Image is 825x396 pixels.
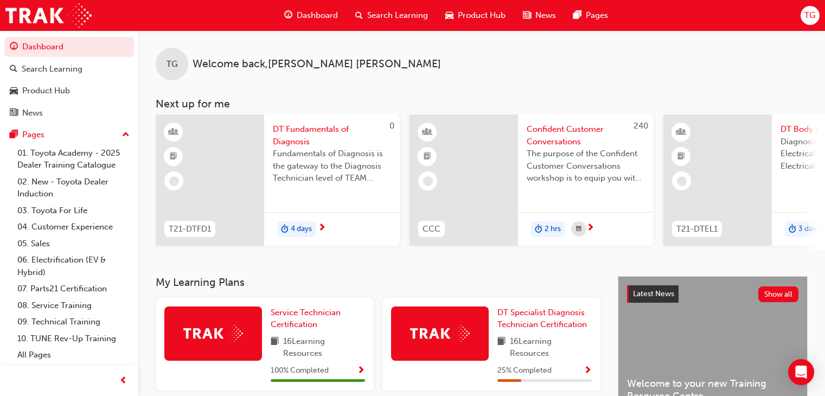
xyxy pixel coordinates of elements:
[584,364,592,378] button: Show Progress
[284,9,292,22] span: guage-icon
[497,365,552,377] span: 25 % Completed
[13,145,134,174] a: 01. Toyota Academy - 2025 Dealer Training Catalogue
[789,222,796,237] span: duration-icon
[271,365,329,377] span: 100 % Completed
[357,364,365,378] button: Show Progress
[297,9,338,22] span: Dashboard
[627,285,798,303] a: Latest NewsShow all
[410,325,470,342] img: Trak
[318,223,326,233] span: next-icon
[545,223,561,235] span: 2 hrs
[271,306,365,331] a: Service Technician Certification
[527,148,645,184] span: The purpose of the Confident Customer Conversations workshop is to equip you with tools to commun...
[677,125,685,139] span: learningResourceType_INSTRUCTOR_LED-icon
[510,335,592,360] span: 16 Learning Resources
[170,125,177,139] span: learningResourceType_INSTRUCTOR_LED-icon
[13,252,134,280] a: 06. Electrification (EV & Hybrid)
[4,81,134,101] a: Product Hub
[119,374,127,388] span: prev-icon
[276,4,347,27] a: guage-iconDashboard
[677,176,687,186] span: learningRecordVerb_NONE-icon
[514,4,565,27] a: news-iconNews
[156,114,400,246] a: 0T21-DTFD1DT Fundamentals of DiagnosisFundamentals of Diagnosis is the gateway to the Diagnosis T...
[13,330,134,347] a: 10. TUNE Rev-Up Training
[423,223,440,235] span: CCC
[758,286,799,302] button: Show all
[13,297,134,314] a: 08. Service Training
[22,129,44,141] div: Pages
[4,59,134,79] a: Search Learning
[4,35,134,125] button: DashboardSearch LearningProduct HubNews
[291,223,312,235] span: 4 days
[13,174,134,202] a: 02. New - Toyota Dealer Induction
[13,280,134,297] a: 07. Parts21 Certification
[677,150,685,164] span: booktick-icon
[458,9,506,22] span: Product Hub
[273,148,391,184] span: Fundamentals of Diagnosis is the gateway to the Diagnosis Technician level of TEAM Training and s...
[283,335,365,360] span: 16 Learning Resources
[122,128,130,142] span: up-icon
[4,125,134,145] button: Pages
[271,335,279,360] span: book-icon
[22,63,82,75] div: Search Learning
[281,222,289,237] span: duration-icon
[535,222,542,237] span: duration-icon
[167,58,177,71] span: TG
[169,176,179,186] span: learningRecordVerb_NONE-icon
[497,335,506,360] span: book-icon
[169,223,211,235] span: T21-DTFD1
[576,222,581,236] span: calendar-icon
[798,223,820,235] span: 3 days
[10,108,18,118] span: news-icon
[183,325,243,342] img: Trak
[586,223,594,233] span: next-icon
[424,125,431,139] span: learningResourceType_INSTRUCTOR_LED-icon
[445,9,453,22] span: car-icon
[170,150,177,164] span: booktick-icon
[13,202,134,219] a: 03. Toyota For Life
[584,366,592,376] span: Show Progress
[13,314,134,330] a: 09. Technical Training
[347,4,437,27] a: search-iconSearch Learning
[22,107,43,119] div: News
[497,306,592,331] a: DT Specialist Diagnosis Technician Certification
[10,42,18,52] span: guage-icon
[437,4,514,27] a: car-iconProduct Hub
[13,235,134,252] a: 05. Sales
[5,3,92,28] img: Trak
[156,276,600,289] h3: My Learning Plans
[410,114,654,246] a: 240CCCConfident Customer ConversationsThe purpose of the Confident Customer Conversations worksho...
[13,347,134,363] a: All Pages
[193,58,441,71] span: Welcome back , [PERSON_NAME] [PERSON_NAME]
[788,359,814,385] div: Open Intercom Messenger
[801,6,820,25] button: TG
[4,37,134,57] a: Dashboard
[676,223,718,235] span: T21-DTEL1
[355,9,363,22] span: search-icon
[535,9,556,22] span: News
[565,4,617,27] a: pages-iconPages
[633,289,674,298] span: Latest News
[586,9,608,22] span: Pages
[423,176,433,186] span: learningRecordVerb_NONE-icon
[634,121,648,131] span: 240
[424,150,431,164] span: booktick-icon
[804,9,815,22] span: TG
[523,9,531,22] span: news-icon
[22,85,70,97] div: Product Hub
[138,98,825,110] h3: Next up for me
[10,65,17,74] span: search-icon
[10,86,18,96] span: car-icon
[527,123,645,148] span: Confident Customer Conversations
[13,219,134,235] a: 04. Customer Experience
[10,130,18,140] span: pages-icon
[273,123,391,148] span: DT Fundamentals of Diagnosis
[389,121,394,131] span: 0
[367,9,428,22] span: Search Learning
[573,9,581,22] span: pages-icon
[497,308,587,330] span: DT Specialist Diagnosis Technician Certification
[271,308,341,330] span: Service Technician Certification
[357,366,365,376] span: Show Progress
